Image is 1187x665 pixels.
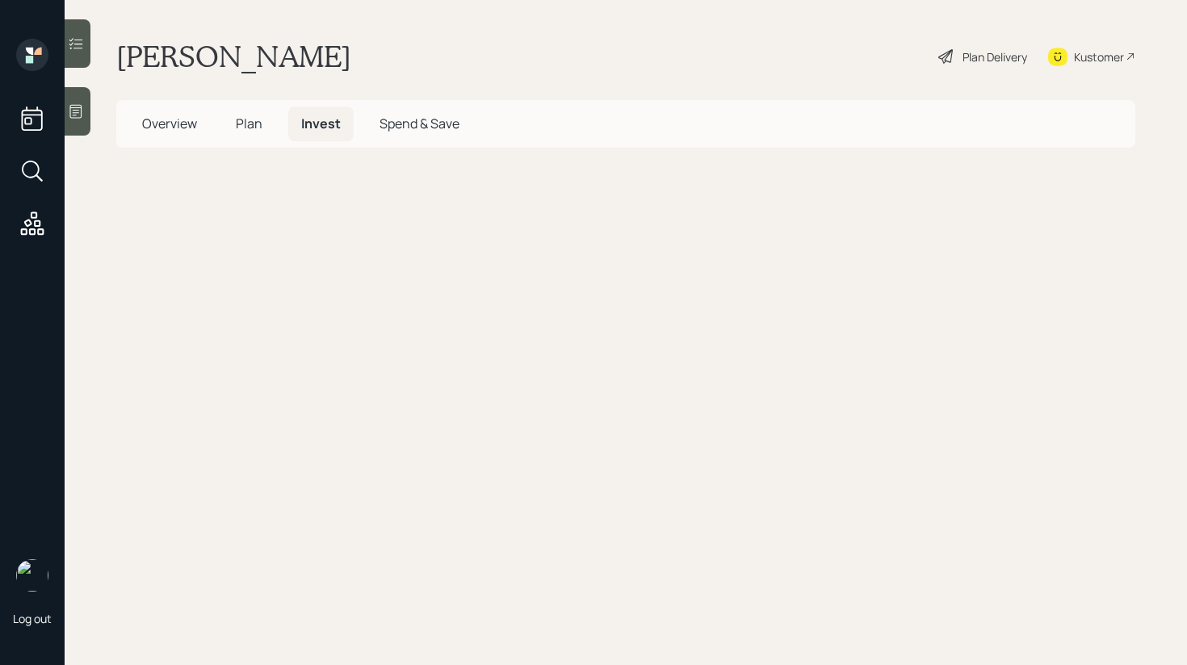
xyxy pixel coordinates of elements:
span: Spend & Save [380,115,459,132]
span: Invest [301,115,341,132]
div: Kustomer [1074,48,1124,65]
span: Overview [142,115,197,132]
h1: [PERSON_NAME] [116,39,351,74]
img: retirable_logo.png [16,559,48,592]
div: Log out [13,611,52,626]
span: Plan [236,115,262,132]
div: Plan Delivery [963,48,1027,65]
